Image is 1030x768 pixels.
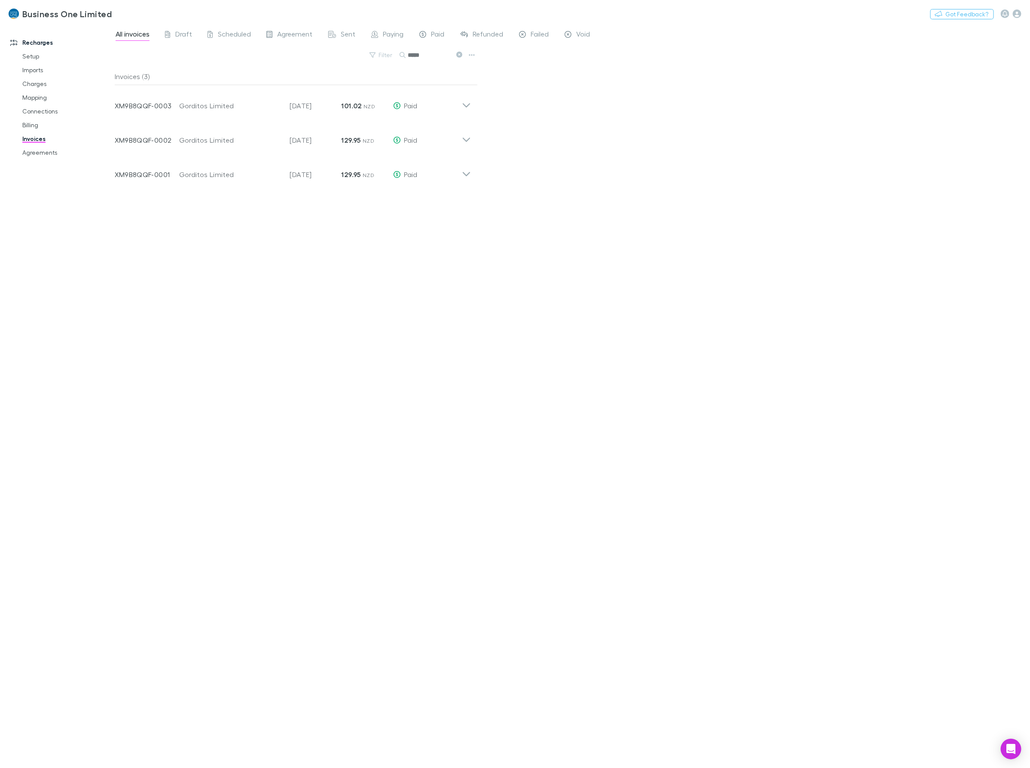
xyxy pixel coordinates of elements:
[179,101,281,111] div: Gorditos Limited
[14,49,121,63] a: Setup
[290,169,342,180] p: [DATE]
[363,172,374,178] span: NZD
[531,30,549,41] span: Failed
[14,104,121,118] a: Connections
[14,91,121,104] a: Mapping
[383,30,404,41] span: Paying
[290,135,342,145] p: [DATE]
[115,101,179,111] p: XM9B8QQF-0003
[930,9,994,19] button: Got Feedback?
[115,135,179,145] p: XM9B8QQF-0002
[342,101,362,110] strong: 101.02
[278,30,313,41] span: Agreement
[363,138,374,144] span: NZD
[290,101,342,111] p: [DATE]
[365,50,398,60] button: Filter
[179,135,281,145] div: Gorditos Limited
[3,3,117,24] a: Business One Limited
[22,9,112,19] h3: Business One Limited
[404,136,418,144] span: Paid
[9,9,19,19] img: Business One Limited's Logo
[431,30,445,41] span: Paid
[14,63,121,77] a: Imports
[341,30,356,41] span: Sent
[473,30,504,41] span: Refunded
[577,30,590,41] span: Void
[14,77,121,91] a: Charges
[108,154,478,188] div: XM9B8QQF-0001Gorditos Limited[DATE]129.95 NZDPaid
[108,85,478,119] div: XM9B8QQF-0003Gorditos Limited[DATE]101.02 NZDPaid
[404,170,418,178] span: Paid
[14,146,121,159] a: Agreements
[108,119,478,154] div: XM9B8QQF-0002Gorditos Limited[DATE]129.95 NZDPaid
[2,36,121,49] a: Recharges
[1001,739,1021,759] div: Open Intercom Messenger
[179,169,281,180] div: Gorditos Limited
[342,170,361,179] strong: 129.95
[218,30,251,41] span: Scheduled
[115,169,179,180] p: XM9B8QQF-0001
[14,132,121,146] a: Invoices
[364,103,375,110] span: NZD
[116,30,150,41] span: All invoices
[342,136,361,144] strong: 129.95
[404,101,418,110] span: Paid
[175,30,192,41] span: Draft
[14,118,121,132] a: Billing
